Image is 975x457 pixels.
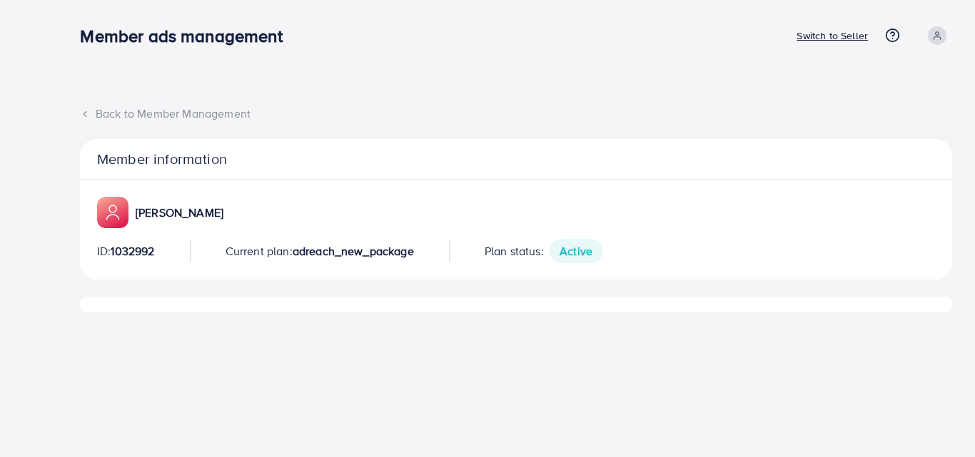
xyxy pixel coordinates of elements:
[550,239,603,263] span: Active
[97,150,935,168] p: Member information
[226,242,414,260] p: Current plan:
[797,27,868,44] p: Switch to Seller
[485,242,603,260] p: Plan status:
[80,106,952,122] div: Back to Member Management
[97,197,128,228] img: ic-member-manager.00abd3e0.svg
[97,242,155,260] p: ID:
[80,26,293,46] h3: Member ads management
[111,243,154,259] span: 1032992
[136,204,223,221] p: [PERSON_NAME]
[293,243,414,259] span: adreach_new_package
